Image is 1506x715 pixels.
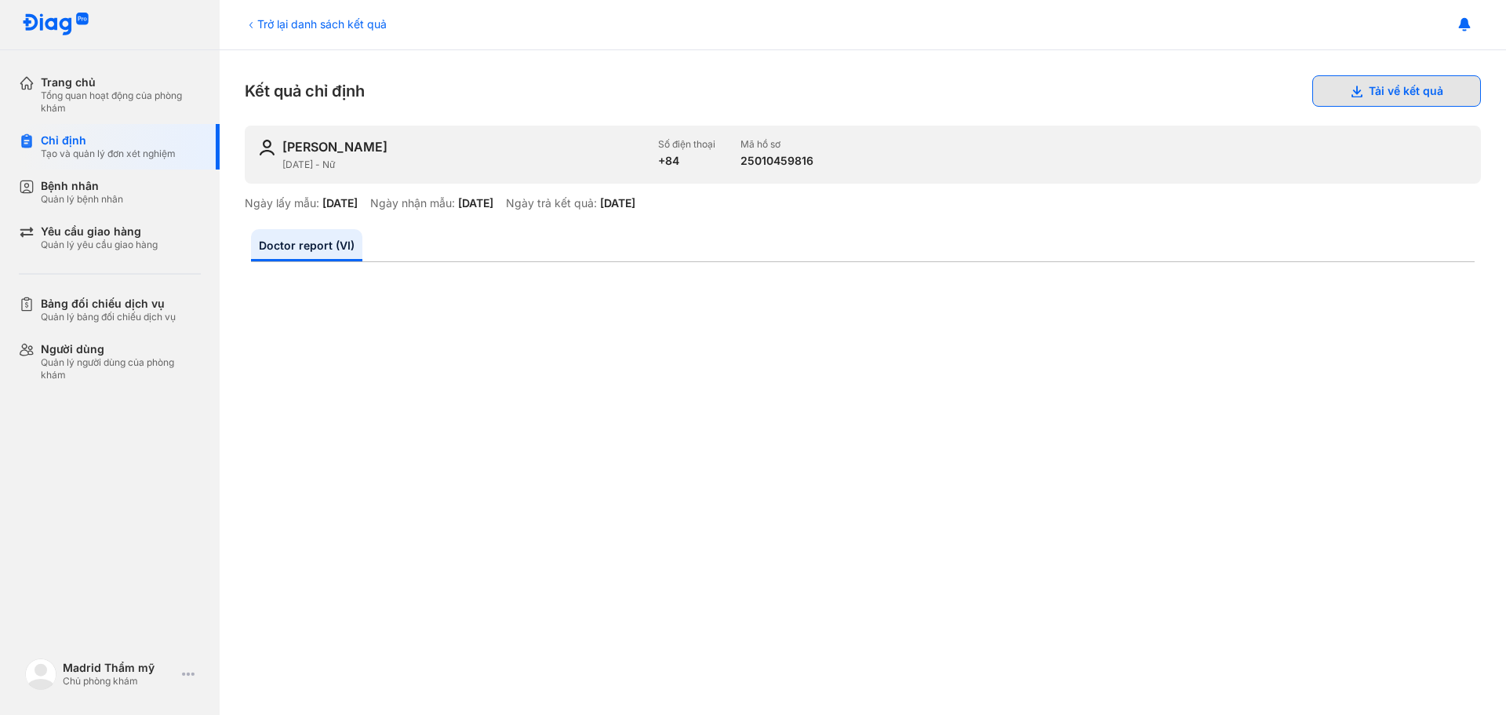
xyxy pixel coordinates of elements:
div: Ngày nhận mẫu: [370,196,455,210]
div: Kết quả chỉ định [245,75,1481,107]
div: Mã hồ sơ [740,138,813,151]
div: Chỉ định [41,133,176,148]
div: Quản lý bảng đối chiếu dịch vụ [41,311,176,323]
button: Tải về kết quả [1312,75,1481,107]
div: Bệnh nhân [41,179,123,193]
img: logo [22,13,89,37]
div: Madrid Thẩm mỹ [63,661,176,675]
div: +84 [658,154,715,168]
div: [DATE] - Nữ [282,159,646,171]
div: Ngày lấy mẫu: [245,196,319,210]
div: Yêu cầu giao hàng [41,224,158,239]
div: Bảng đối chiếu dịch vụ [41,297,176,311]
div: 25010459816 [740,154,813,168]
div: Quản lý yêu cầu giao hàng [41,239,158,251]
div: Số điện thoại [658,138,715,151]
img: logo [25,658,56,690]
div: [DATE] [600,196,635,210]
div: Quản lý bệnh nhân [41,193,123,206]
div: Chủ phòng khám [63,675,176,688]
div: [DATE] [458,196,493,210]
img: user-icon [257,138,276,157]
div: Người dùng [41,342,201,356]
div: Ngày trả kết quả: [506,196,597,210]
div: Trang chủ [41,75,201,89]
div: [PERSON_NAME] [282,138,387,155]
div: Trở lại danh sách kết quả [245,16,387,32]
div: Quản lý người dùng của phòng khám [41,356,201,381]
div: Tổng quan hoạt động của phòng khám [41,89,201,115]
a: Doctor report (VI) [251,229,362,261]
div: Tạo và quản lý đơn xét nghiệm [41,148,176,160]
div: [DATE] [322,196,358,210]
